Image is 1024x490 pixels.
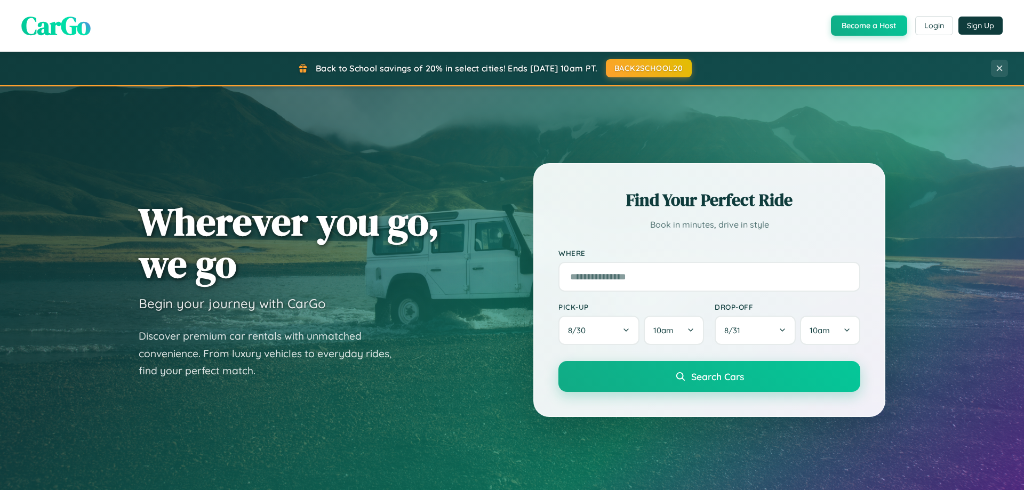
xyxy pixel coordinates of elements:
button: 8/30 [558,316,639,345]
p: Book in minutes, drive in style [558,217,860,232]
h2: Find Your Perfect Ride [558,188,860,212]
button: Search Cars [558,361,860,392]
label: Pick-up [558,302,704,311]
span: 8 / 31 [724,325,746,335]
button: Become a Host [831,15,907,36]
span: 8 / 30 [568,325,591,335]
p: Discover premium car rentals with unmatched convenience. From luxury vehicles to everyday rides, ... [139,327,405,380]
span: Back to School savings of 20% in select cities! Ends [DATE] 10am PT. [316,63,597,74]
h3: Begin your journey with CarGo [139,295,326,311]
span: CarGo [21,8,91,43]
span: Search Cars [691,371,744,382]
button: Login [915,16,953,35]
button: BACK2SCHOOL20 [606,59,692,77]
button: 10am [644,316,704,345]
h1: Wherever you go, we go [139,200,439,285]
span: 10am [653,325,674,335]
span: 10am [810,325,830,335]
button: 10am [800,316,860,345]
label: Drop-off [715,302,860,311]
button: 8/31 [715,316,796,345]
label: Where [558,248,860,258]
button: Sign Up [958,17,1003,35]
